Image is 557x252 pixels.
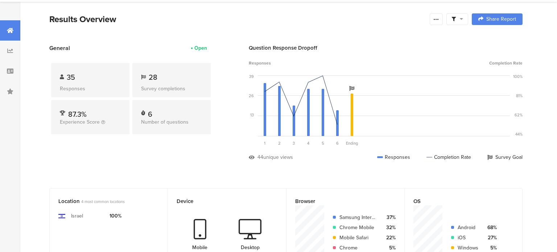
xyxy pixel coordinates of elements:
div: unique views [263,153,293,161]
div: Desktop [241,244,260,251]
div: Survey completions [141,85,202,92]
span: 35 [67,72,75,83]
div: 100% [513,74,523,79]
div: Responses [60,85,121,92]
span: 5 [322,140,324,146]
span: Experience Score [60,118,100,126]
div: Ending [344,140,359,146]
div: 27% [484,234,497,241]
span: General [49,44,70,52]
div: Device [177,197,265,205]
div: Survey Goal [487,153,523,161]
div: 26 [249,93,254,99]
div: Location [58,197,147,205]
div: Responses [377,153,410,161]
i: Survey Goal [349,86,354,91]
span: Responses [249,60,271,66]
div: iOS [458,234,478,241]
div: 68% [484,224,497,231]
div: 13 [250,112,254,118]
div: Completion Rate [426,153,471,161]
div: 39 [249,74,254,79]
span: Completion Rate [489,60,523,66]
div: OS [413,197,502,205]
span: 4 most common locations [81,199,125,205]
span: Number of questions [141,118,189,126]
div: 62% [515,112,523,118]
div: 44% [515,131,523,137]
div: Mobile [192,244,207,251]
div: Chrome [339,244,377,252]
div: Question Response Dropoff [249,44,523,52]
div: Android [458,224,478,231]
div: Samsung Internet [339,214,377,221]
div: 37% [383,214,396,221]
div: Israel [71,212,83,220]
div: Windows [458,244,478,252]
div: Results Overview [49,13,426,26]
div: Open [194,44,207,52]
span: 87.3% [68,109,87,120]
div: 32% [383,224,396,231]
div: 81% [516,93,523,99]
span: 4 [307,140,309,146]
div: 44 [257,153,263,161]
span: 3 [293,140,295,146]
div: Chrome Mobile [339,224,377,231]
div: 22% [383,234,396,241]
div: 5% [484,244,497,252]
div: Browser [295,197,384,205]
span: 2 [278,140,281,146]
span: 6 [336,140,339,146]
div: 6 [148,109,152,116]
span: 28 [149,72,157,83]
div: 5% [383,244,396,252]
span: 1 [264,140,265,146]
div: Mobile Safari [339,234,377,241]
div: 100% [110,212,121,220]
span: Share Report [486,17,516,22]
